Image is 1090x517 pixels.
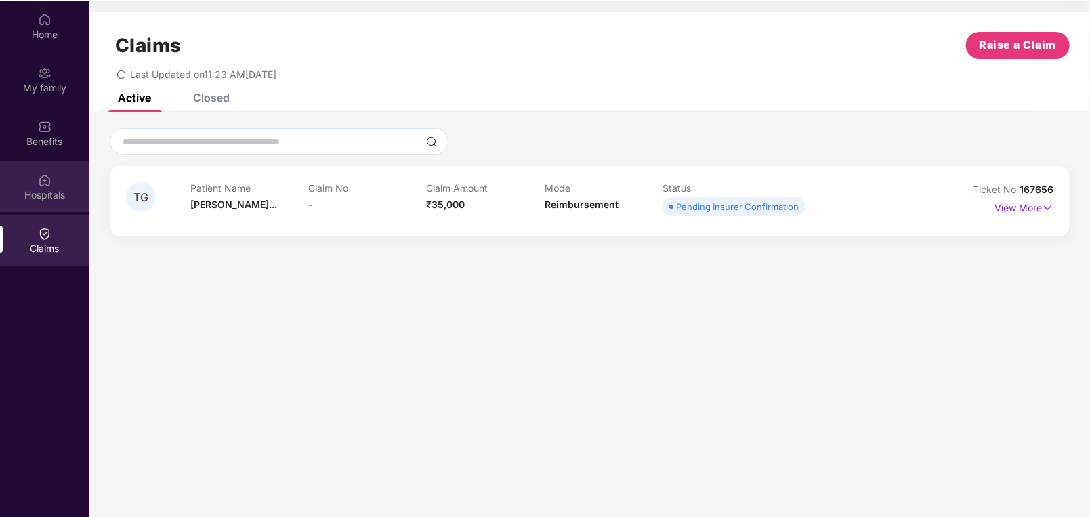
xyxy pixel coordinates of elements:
p: Mode [545,182,663,194]
button: Raise a Claim [966,32,1070,59]
img: svg+xml;base64,PHN2ZyBpZD0iU2VhcmNoLTMyeDMyIiB4bWxucz0iaHR0cDovL3d3dy53My5vcmcvMjAwMC9zdmciIHdpZH... [426,136,437,147]
div: Active [118,91,151,104]
span: 167656 [1020,184,1053,195]
p: Claim No [308,182,426,194]
span: - [308,199,313,210]
img: svg+xml;base64,PHN2ZyB4bWxucz0iaHR0cDovL3d3dy53My5vcmcvMjAwMC9zdmciIHdpZHRoPSIxNyIgaGVpZ2h0PSIxNy... [1042,201,1053,215]
span: ₹35,000 [427,199,465,210]
span: Reimbursement [545,199,619,210]
p: View More [994,197,1053,215]
h1: Claims [115,34,182,57]
img: svg+xml;base64,PHN2ZyBpZD0iSG9zcGl0YWxzIiB4bWxucz0iaHR0cDovL3d3dy53My5vcmcvMjAwMC9zdmciIHdpZHRoPS... [38,173,51,187]
div: Closed [193,91,230,104]
span: Last Updated on 11:23 AM[DATE] [130,68,276,80]
p: Status [663,182,780,194]
img: svg+xml;base64,PHN2ZyBpZD0iQmVuZWZpdHMiIHhtbG5zPSJodHRwOi8vd3d3LnczLm9yZy8yMDAwL3N2ZyIgd2lkdGg9Ij... [38,120,51,133]
span: TG [133,192,148,203]
div: Pending Insurer Confirmation [676,200,799,213]
p: Patient Name [190,182,308,194]
span: [PERSON_NAME]... [190,199,277,210]
p: Claim Amount [427,182,545,194]
img: svg+xml;base64,PHN2ZyBpZD0iSG9tZSIgeG1sbnM9Imh0dHA6Ly93d3cudzMub3JnLzIwMDAvc3ZnIiB3aWR0aD0iMjAiIG... [38,13,51,26]
span: Raise a Claim [980,37,1057,54]
img: svg+xml;base64,PHN2ZyB3aWR0aD0iMjAiIGhlaWdodD0iMjAiIHZpZXdCb3g9IjAgMCAyMCAyMCIgZmlsbD0ibm9uZSIgeG... [38,66,51,80]
img: svg+xml;base64,PHN2ZyBpZD0iQ2xhaW0iIHhtbG5zPSJodHRwOi8vd3d3LnczLm9yZy8yMDAwL3N2ZyIgd2lkdGg9IjIwIi... [38,227,51,241]
span: redo [117,68,126,80]
span: Ticket No [973,184,1020,195]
